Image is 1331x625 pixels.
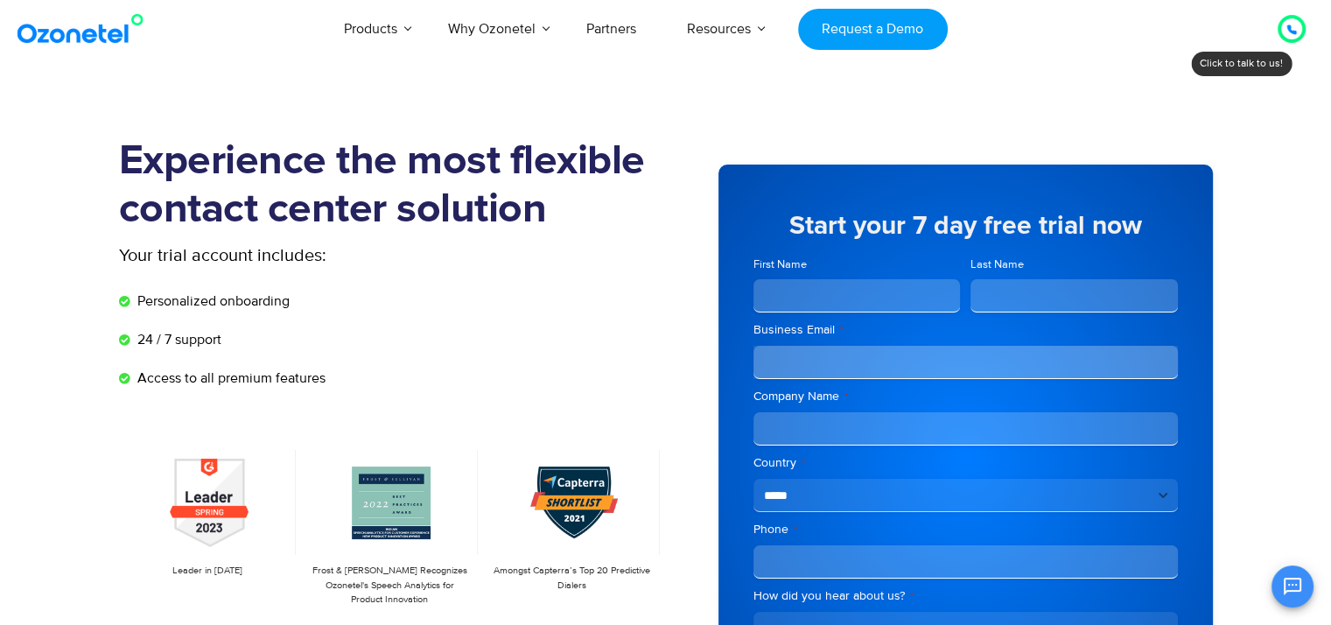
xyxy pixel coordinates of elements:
[133,291,290,312] span: Personalized onboarding
[128,564,287,579] p: Leader in [DATE]
[753,213,1178,239] h5: Start your 7 day free trial now
[133,368,326,389] span: Access to all premium features
[753,587,1178,605] label: How did you hear about us?
[798,9,948,50] a: Request a Demo
[753,321,1178,339] label: Business Email
[753,521,1178,538] label: Phone
[492,564,651,593] p: Amongst Capterra’s Top 20 Predictive Dialers
[753,454,1178,472] label: Country
[970,256,1178,273] label: Last Name
[310,564,469,607] p: Frost & [PERSON_NAME] Recognizes Ozonetel's Speech Analytics for Product Innovation
[753,388,1178,405] label: Company Name
[133,329,221,350] span: 24 / 7 support
[753,256,961,273] label: First Name
[119,137,666,234] h1: Experience the most flexible contact center solution
[119,242,535,269] p: Your trial account includes:
[1271,565,1313,607] button: Open chat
